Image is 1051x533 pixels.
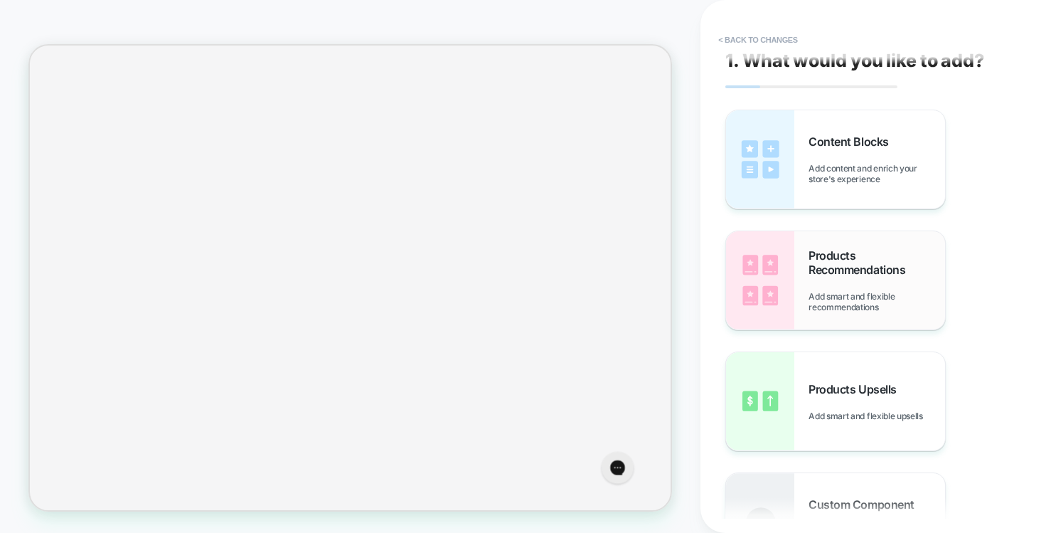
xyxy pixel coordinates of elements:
span: Products Upsells [809,382,903,396]
span: Add content and enrich your store's experience [809,163,945,184]
span: 1. What would you like to add? [725,50,984,71]
span: Custom Component [809,497,921,512]
span: Products Recommendations [809,248,945,277]
span: Add smart and flexible recommendations [809,291,945,312]
button: Gorgias live chat [7,5,50,48]
button: < Back to changes [711,28,805,51]
span: Add smart and flexible upsells [809,411,929,421]
span: Content Blocks [809,134,895,149]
